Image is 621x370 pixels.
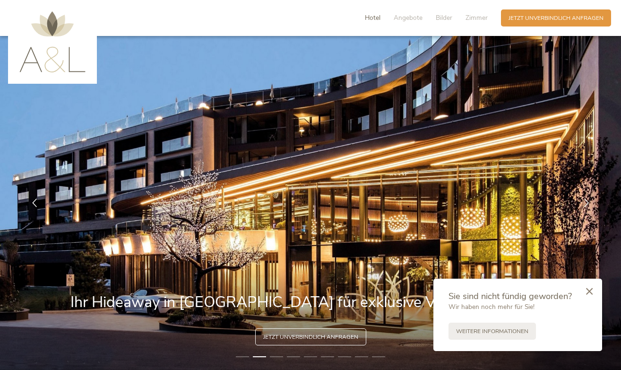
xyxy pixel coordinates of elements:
span: Hotel [365,13,380,22]
span: Zimmer [466,13,488,22]
span: Sie sind nicht fündig geworden? [448,290,572,302]
span: Weitere Informationen [456,327,528,335]
span: Bilder [436,13,452,22]
span: Jetzt unverbindlich anfragen [509,14,604,22]
img: AMONTI & LUNARIS Wellnessresort [19,11,86,72]
a: Weitere Informationen [448,323,536,340]
span: Jetzt unverbindlich anfragen [263,333,358,341]
span: Wir haben noch mehr für Sie! [448,302,535,311]
span: Angebote [394,13,423,22]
